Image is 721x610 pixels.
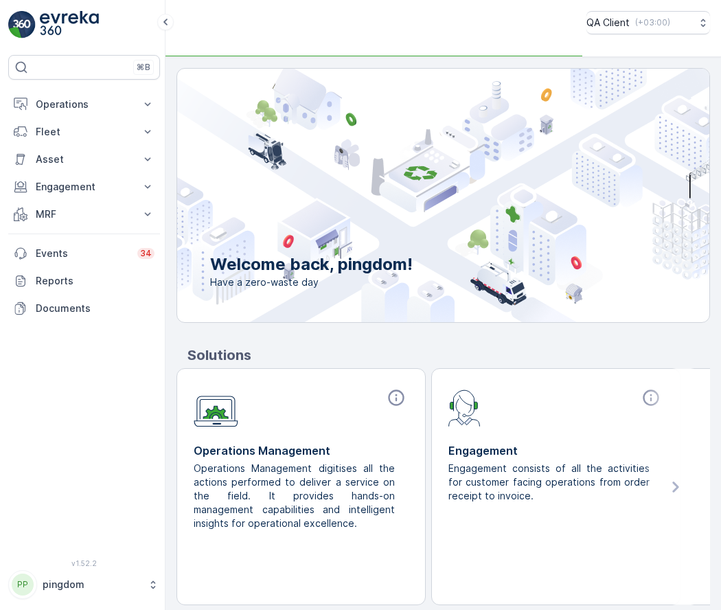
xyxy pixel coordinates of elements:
p: QA Client [586,16,630,30]
button: Asset [8,146,160,173]
img: logo_light-DOdMpM7g.png [40,11,99,38]
button: QA Client(+03:00) [586,11,710,34]
p: ⌘B [137,62,150,73]
span: Have a zero-waste day [210,275,413,289]
p: Operations [36,98,133,111]
p: Fleet [36,125,133,139]
p: pingdom [43,578,141,591]
p: Solutions [187,345,710,365]
p: Asset [36,152,133,166]
img: city illustration [115,69,709,322]
p: MRF [36,207,133,221]
a: Events34 [8,240,160,267]
span: v 1.52.2 [8,559,160,567]
p: Operations Management digitises all the actions performed to deliver a service on the field. It p... [194,462,398,530]
p: ( +03:00 ) [635,17,670,28]
p: Engagement [36,180,133,194]
p: Engagement [448,442,663,459]
p: 34 [140,248,152,259]
a: Documents [8,295,160,322]
p: Engagement consists of all the activities for customer facing operations from order receipt to in... [448,462,652,503]
p: Documents [36,302,154,315]
p: Operations Management [194,442,409,459]
button: Engagement [8,173,160,201]
img: logo [8,11,36,38]
button: Fleet [8,118,160,146]
button: MRF [8,201,160,228]
p: Welcome back, pingdom! [210,253,413,275]
button: PPpingdom [8,570,160,599]
img: module-icon [194,388,238,427]
div: PP [12,574,34,596]
button: Operations [8,91,160,118]
p: Events [36,247,129,260]
a: Reports [8,267,160,295]
img: module-icon [448,388,481,427]
p: Reports [36,274,154,288]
